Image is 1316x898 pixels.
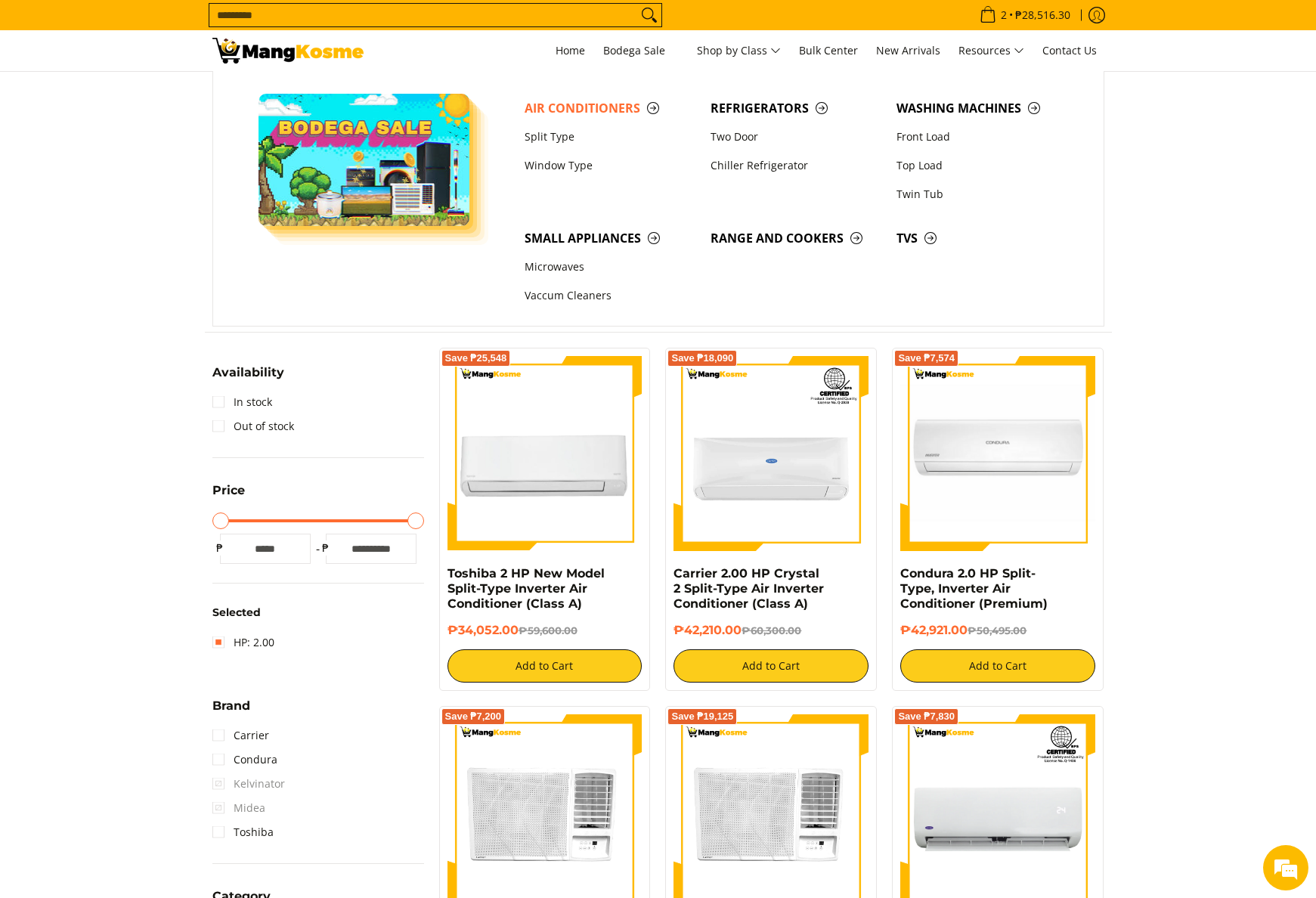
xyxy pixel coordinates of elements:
[379,30,1104,71] nav: Main Menu
[445,712,502,721] span: Save ₱7,200
[212,723,269,748] a: Carrier
[711,99,881,118] span: Refrigerators
[900,649,1095,683] button: Add to Cart
[212,485,245,497] span: Price
[742,624,801,636] del: ₱60,300.00
[889,224,1075,252] a: TVs
[889,122,1075,151] a: Front Load
[896,99,1067,118] span: Washing Machines
[447,623,643,638] h6: ₱34,052.00
[671,712,733,721] span: Save ₱19,125
[517,122,703,151] a: Split Type
[889,94,1075,122] a: Washing Machines
[900,566,1048,611] a: Condura 2.0 HP Split-Type, Inverter Air Conditioner (Premium)
[212,820,274,844] a: Toshiba
[212,700,250,723] summary: Open
[673,649,869,683] button: Add to Cart
[212,390,272,414] a: In stock
[951,30,1032,71] a: Resources
[703,122,889,151] a: Two Door
[889,180,1075,209] a: Twin Tub
[898,354,955,363] span: Save ₱7,574
[445,354,507,363] span: Save ₱25,548
[447,649,643,683] button: Add to Cart
[975,7,1075,23] span: •
[259,94,470,226] img: Bodega Sale
[548,30,593,71] a: Home
[212,485,245,508] summary: Open
[212,748,277,772] a: Condura
[517,151,703,180] a: Window Type
[525,99,695,118] span: Air Conditioners
[519,624,577,636] del: ₱59,600.00
[1013,10,1073,20] span: ₱28,516.30
[212,700,250,712] span: Brand
[517,253,703,282] a: Microwaves
[703,151,889,180] a: Chiller Refrigerator
[671,354,733,363] span: Save ₱18,090
[711,229,881,248] span: Range and Cookers
[212,796,265,820] span: Midea
[318,540,333,556] span: ₱
[889,151,1075,180] a: Top Load
[1042,43,1097,57] span: Contact Us
[517,94,703,122] a: Air Conditioners
[876,43,940,57] span: New Arrivals
[898,712,955,721] span: Save ₱7,830
[689,30,788,71] a: Shop by Class
[896,229,1067,248] span: TVs
[447,566,605,611] a: Toshiba 2 HP New Model Split-Type Inverter Air Conditioner (Class A)
[958,42,1024,60] span: Resources
[556,43,585,57] span: Home
[212,772,285,796] span: Kelvinator
[603,42,679,60] span: Bodega Sale
[703,94,889,122] a: Refrigerators
[212,414,294,438] a: Out of stock
[968,624,1026,636] del: ₱50,495.00
[517,282,703,311] a: Vaccum Cleaners
[212,38,364,63] img: Bodega Sale Aircon l Mang Kosme: Home Appliances Warehouse Sale
[212,606,424,620] h6: Selected
[791,30,865,71] a: Bulk Center
[212,630,274,655] a: HP: 2.00
[673,356,869,551] img: Carrier 2.00 HP Crystal 2 Split-Type Air Inverter Conditioner (Class A)
[212,367,284,390] summary: Open
[869,30,948,71] a: New Arrivals
[447,356,643,551] img: Toshiba 2 HP New Model Split-Type Inverter Air Conditioner (Class A)
[596,30,686,71] a: Bodega Sale
[900,623,1095,638] h6: ₱42,921.00
[517,224,703,252] a: Small Appliances
[1035,30,1104,71] a: Contact Us
[703,224,889,252] a: Range and Cookers
[799,43,858,57] span: Bulk Center
[673,623,869,638] h6: ₱42,210.00
[212,367,284,379] span: Availability
[637,4,661,26] button: Search
[525,229,695,248] span: Small Appliances
[212,540,228,556] span: ₱
[673,566,824,611] a: Carrier 2.00 HP Crystal 2 Split-Type Air Inverter Conditioner (Class A)
[900,356,1095,551] img: condura-split-type-inverter-air-conditioner-class-b-full-view-mang-kosme
[999,10,1009,20] span: 2
[697,42,781,60] span: Shop by Class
